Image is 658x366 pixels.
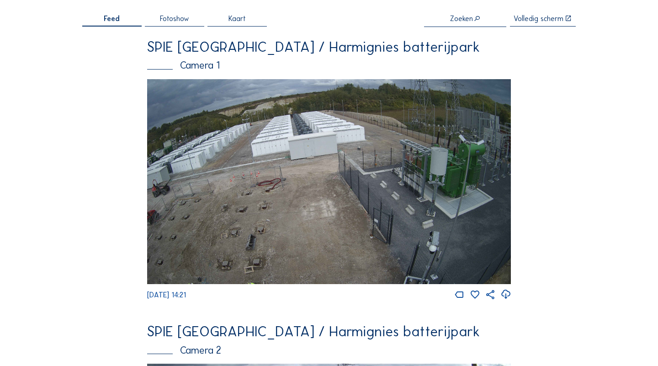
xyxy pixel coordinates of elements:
[147,291,186,299] span: [DATE] 14:21
[147,40,511,54] div: SPIE [GEOGRAPHIC_DATA] / Harmignies batterijpark
[228,15,246,22] span: Kaart
[160,15,189,22] span: Fotoshow
[147,79,511,284] img: Image
[147,60,511,70] div: Camera 1
[514,15,563,22] div: Volledig scherm
[147,324,511,339] div: SPIE [GEOGRAPHIC_DATA] / Harmignies batterijpark
[104,15,120,22] span: Feed
[147,345,511,355] div: Camera 2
